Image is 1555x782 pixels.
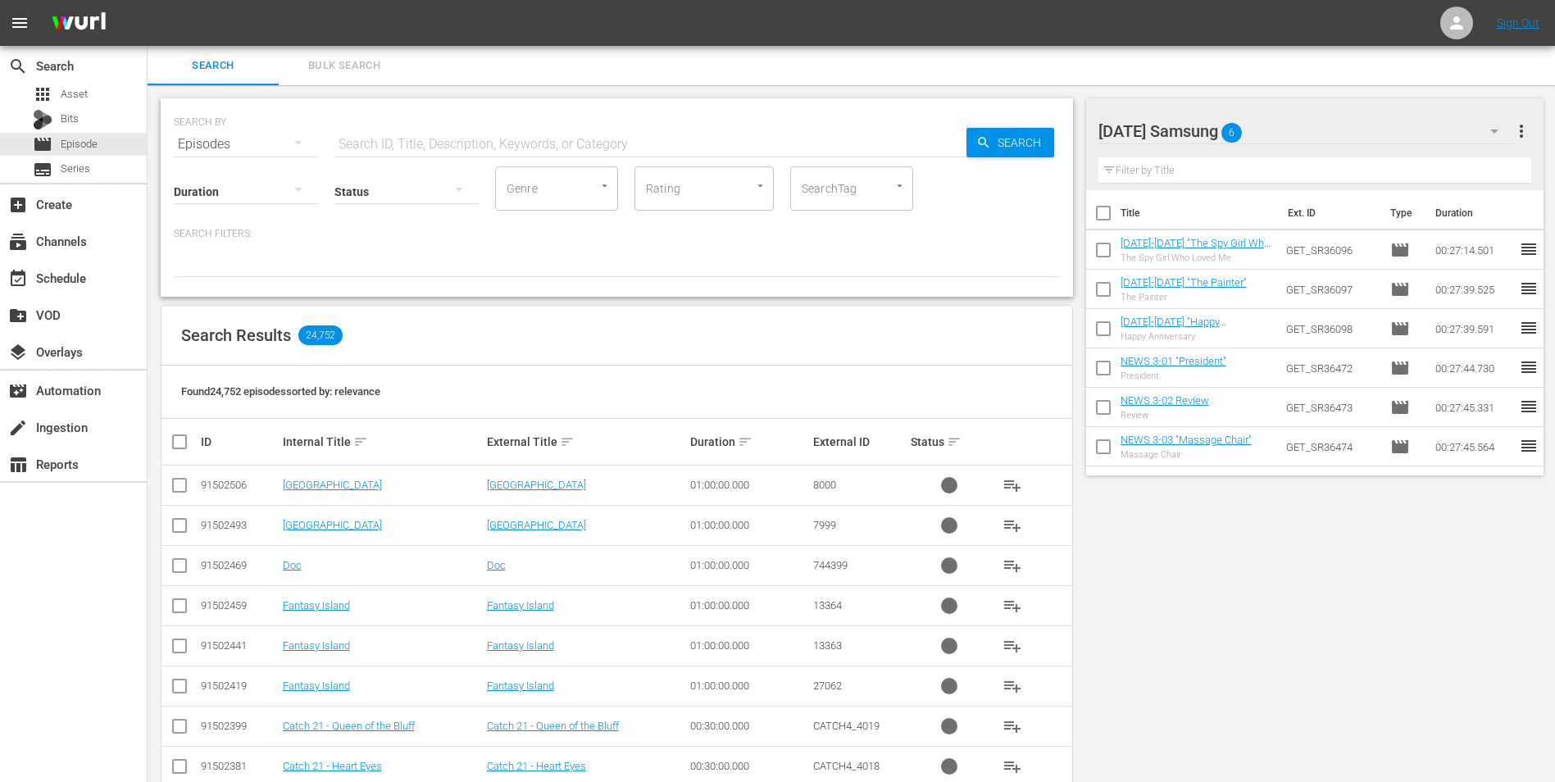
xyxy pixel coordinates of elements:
button: playlist_add [993,546,1032,585]
a: [DATE]-[DATE] "The Spy Girl Who Loved Me" [1121,237,1271,261]
span: Search [991,128,1054,157]
span: reorder [1519,357,1539,377]
th: Duration [1425,190,1524,236]
button: Open [752,178,768,193]
div: External ID [813,435,907,448]
td: 00:27:39.591 [1429,309,1519,348]
span: playlist_add [1003,757,1022,776]
span: Episode [1390,280,1410,299]
button: Open [892,178,907,193]
div: 00:30:00.000 [690,720,807,732]
div: ID [201,435,278,448]
td: 00:27:45.564 [1429,427,1519,466]
button: playlist_add [993,506,1032,545]
td: GET_SR36096 [1280,230,1384,270]
a: [DATE]-[DATE] "The Painter" [1121,276,1247,289]
span: playlist_add [1003,556,1022,575]
button: playlist_add [993,707,1032,746]
div: Happy Anniversary [1121,331,1274,342]
div: 91502419 [201,680,278,692]
span: Episode [61,136,98,152]
span: 8000 [813,479,836,491]
span: 27062 [813,680,842,692]
div: 01:00:00.000 [690,519,807,531]
span: reorder [1519,318,1539,338]
img: ans4CAIJ8jUAAAAAAAAAAAAAAAAAAAAAAAAgQb4GAAAAAAAAAAAAAAAAAAAAAAAAJMjXAAAAAAAAAAAAAAAAAAAAAAAAgAT5G... [39,4,118,43]
th: Type [1380,190,1425,236]
div: External Title [487,432,686,452]
button: playlist_add [993,666,1032,706]
div: Duration [690,432,807,452]
span: more_vert [1512,121,1531,141]
span: playlist_add [1003,475,1022,495]
div: 01:00:00.000 [690,680,807,692]
a: Doc [487,559,506,571]
div: Status [911,432,988,452]
span: sort [560,434,575,449]
a: Fantasy Island [283,680,350,692]
span: playlist_add [1003,676,1022,696]
span: Asset [61,86,88,102]
a: Doc [283,559,302,571]
span: 7999 [813,519,836,531]
div: 91502493 [201,519,278,531]
a: [GEOGRAPHIC_DATA] [283,519,382,531]
div: President [1121,371,1226,381]
button: playlist_add [993,466,1032,505]
span: Channels [8,232,28,252]
span: Episode [33,134,52,154]
span: reorder [1519,279,1539,298]
a: Fantasy Island [283,599,350,612]
a: [GEOGRAPHIC_DATA] [283,479,382,491]
a: Fantasy Island [487,599,554,612]
div: Episodes [174,121,318,167]
div: 91502441 [201,639,278,652]
span: playlist_add [1003,516,1022,535]
a: Catch 21 - Heart Eyes [487,760,586,772]
td: GET_SR36473 [1280,388,1384,427]
div: 91502469 [201,559,278,571]
a: Fantasy Island [487,680,554,692]
span: Reports [8,455,28,475]
div: [DATE] Samsung [1098,108,1515,154]
span: playlist_add [1003,716,1022,736]
span: sort [353,434,368,449]
span: menu [10,13,30,33]
span: Episode [1390,240,1410,260]
span: Overlays [8,343,28,362]
span: playlist_add [1003,596,1022,616]
button: Open [597,178,612,193]
div: Internal Title [283,432,482,452]
span: Search [8,57,28,76]
a: [GEOGRAPHIC_DATA] [487,519,586,531]
span: CATCH4_4018 [813,760,880,772]
span: sort [738,434,752,449]
div: 01:00:00.000 [690,559,807,571]
span: sort [947,434,962,449]
span: VOD [8,306,28,325]
button: playlist_add [993,626,1032,666]
span: Episode [1390,319,1410,339]
a: Catch 21 - Queen of the Bluff [283,720,415,732]
a: Catch 21 - Queen of the Bluff [487,720,619,732]
span: Episode [1390,437,1410,457]
span: Asset [33,84,52,104]
span: Episode [1390,398,1410,417]
td: GET_SR36098 [1280,309,1384,348]
div: The Spy Girl Who Loved Me [1121,252,1274,263]
div: 91502381 [201,760,278,772]
span: reorder [1519,436,1539,456]
div: 00:30:00.000 [690,760,807,772]
span: Found 24,752 episodes sorted by: relevance [181,385,380,398]
div: 01:00:00.000 [690,599,807,612]
span: Series [61,161,90,177]
td: 00:27:14.501 [1429,230,1519,270]
span: 13363 [813,639,842,652]
span: Bulk Search [289,57,400,75]
td: 00:27:39.525 [1429,270,1519,309]
div: 91502399 [201,720,278,732]
td: 00:27:45.331 [1429,388,1519,427]
a: [DATE]-[DATE] "Happy Anniversary" [1121,316,1226,340]
a: NEWS 3-01 "President" [1121,355,1226,367]
a: Fantasy Island [283,639,350,652]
